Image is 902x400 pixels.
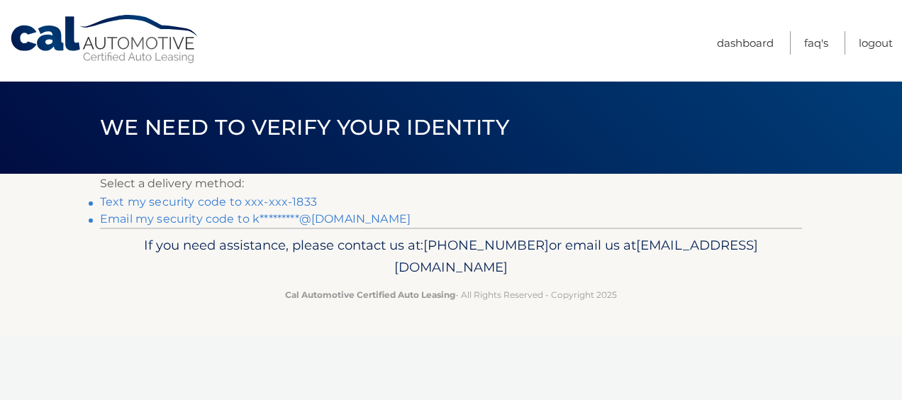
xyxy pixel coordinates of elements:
[423,237,549,253] span: [PHONE_NUMBER]
[285,289,455,300] strong: Cal Automotive Certified Auto Leasing
[109,234,793,279] p: If you need assistance, please contact us at: or email us at
[859,31,893,55] a: Logout
[100,174,802,194] p: Select a delivery method:
[100,114,509,140] span: We need to verify your identity
[9,14,201,65] a: Cal Automotive
[100,212,411,226] a: Email my security code to k*********@[DOMAIN_NAME]
[100,195,317,209] a: Text my security code to xxx-xxx-1833
[109,287,793,302] p: - All Rights Reserved - Copyright 2025
[804,31,828,55] a: FAQ's
[717,31,774,55] a: Dashboard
